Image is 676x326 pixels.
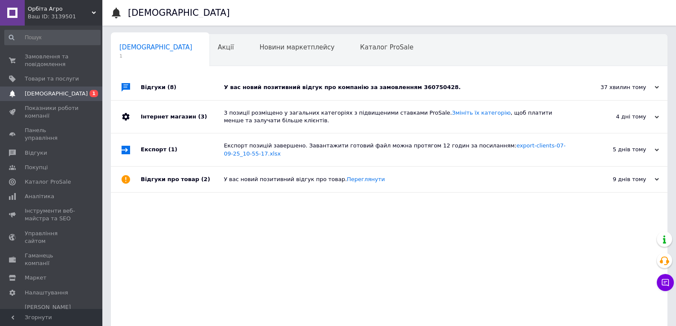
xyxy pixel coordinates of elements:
span: 1 [119,53,192,59]
span: Каталог ProSale [360,43,413,51]
span: Інструменти веб-майстра та SEO [25,207,79,222]
span: Показники роботи компанії [25,104,79,120]
span: Маркет [25,274,46,282]
div: У вас новий позитивний відгук про компанію за замовленням 360750428. [224,84,574,91]
a: Переглянути [347,176,385,182]
h1: [DEMOGRAPHIC_DATA] [128,8,230,18]
span: [DEMOGRAPHIC_DATA] [25,90,88,98]
div: 37 хвилин тому [574,84,659,91]
span: Покупці [25,164,48,171]
div: Експорт позицій завершено. Завантажити готовий файл можна протягом 12 годин за посиланням: [224,142,574,157]
span: Замовлення та повідомлення [25,53,79,68]
span: (1) [168,146,177,153]
span: Товари та послуги [25,75,79,83]
div: 9 днів тому [574,176,659,183]
span: Відгуки [25,149,47,157]
div: 4 дні тому [574,113,659,121]
span: (2) [201,176,210,182]
span: Каталог ProSale [25,178,71,186]
span: Аналітика [25,193,54,200]
div: 5 днів тому [574,146,659,153]
button: Чат з покупцем [657,274,674,291]
div: Відгуки [141,75,224,100]
span: Новини маркетплейсу [259,43,334,51]
span: Орбіта Агро [28,5,92,13]
div: 3 позиції розміщено у загальних категоріях з підвищеними ставками ProSale. , щоб платити менше та... [224,109,574,124]
span: (3) [198,113,207,120]
span: Панель управління [25,127,79,142]
div: Ваш ID: 3139501 [28,13,102,20]
span: Налаштування [25,289,68,297]
div: Експорт [141,133,224,166]
a: export-clients-07-09-25_10-55-17.xlsx [224,142,566,156]
div: Відгуки про товар [141,167,224,192]
div: У вас новий позитивний відгук про товар. [224,176,574,183]
span: Управління сайтом [25,230,79,245]
div: Інтернет магазин [141,101,224,133]
span: Акції [218,43,234,51]
a: Змініть їх категорію [452,110,511,116]
span: (8) [168,84,177,90]
span: [DEMOGRAPHIC_DATA] [119,43,192,51]
span: 1 [90,90,98,97]
span: Гаманець компанії [25,252,79,267]
input: Пошук [4,30,101,45]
